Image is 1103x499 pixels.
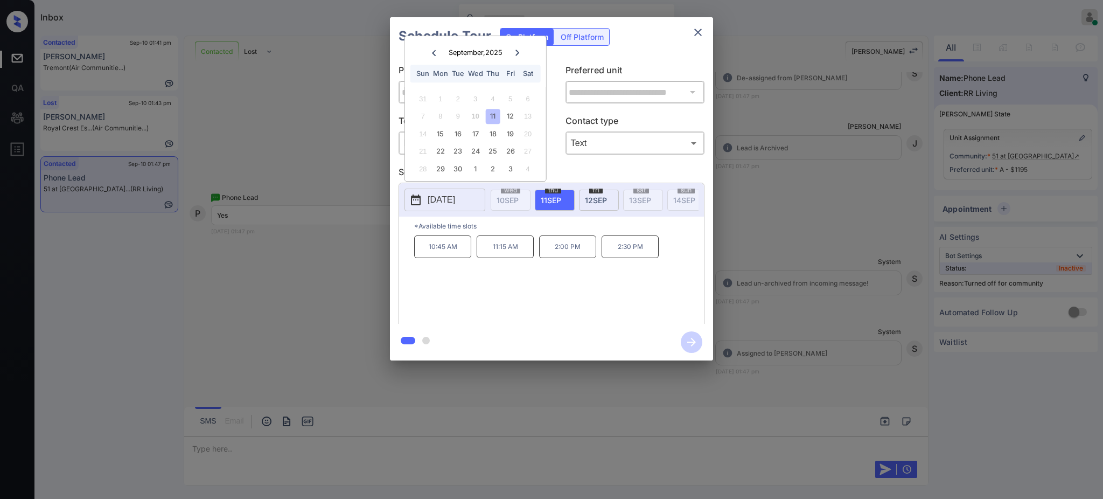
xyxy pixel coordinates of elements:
[399,114,538,131] p: Tour type
[433,92,448,106] div: Not available Monday, September 1st, 2025
[468,127,483,141] div: Choose Wednesday, September 17th, 2025
[589,187,603,193] span: fri
[416,127,430,141] div: Not available Sunday, September 14th, 2025
[555,29,609,45] div: Off Platform
[399,165,704,183] p: Select slot
[428,193,455,206] p: [DATE]
[390,17,500,55] h2: Schedule Tour
[486,144,500,158] div: Choose Thursday, September 25th, 2025
[449,48,502,57] div: September , 2025
[468,109,483,123] div: Not available Wednesday, September 10th, 2025
[416,144,430,158] div: Not available Sunday, September 21st, 2025
[503,162,518,176] div: Choose Friday, October 3rd, 2025
[451,144,465,158] div: Choose Tuesday, September 23rd, 2025
[503,109,518,123] div: Choose Friday, September 12th, 2025
[468,144,483,158] div: Choose Wednesday, September 24th, 2025
[585,196,607,205] span: 12 SEP
[486,109,500,123] div: Choose Thursday, September 11th, 2025
[451,92,465,106] div: Not available Tuesday, September 2nd, 2025
[414,235,471,258] p: 10:45 AM
[451,109,465,123] div: Not available Tuesday, September 9th, 2025
[674,328,709,356] button: btn-next
[503,144,518,158] div: Choose Friday, September 26th, 2025
[520,162,535,176] div: Not available Saturday, October 4th, 2025
[416,162,430,176] div: Not available Sunday, September 28th, 2025
[451,162,465,176] div: Choose Tuesday, September 30th, 2025
[416,109,430,123] div: Not available Sunday, September 7th, 2025
[433,66,448,81] div: Mon
[687,22,709,43] button: close
[568,134,702,152] div: Text
[451,66,465,81] div: Tue
[539,235,596,258] p: 2:00 PM
[566,114,705,131] p: Contact type
[503,92,518,106] div: Not available Friday, September 5th, 2025
[535,190,575,211] div: date-select
[566,64,705,81] p: Preferred unit
[468,92,483,106] div: Not available Wednesday, September 3rd, 2025
[520,92,535,106] div: Not available Saturday, September 6th, 2025
[416,66,430,81] div: Sun
[433,127,448,141] div: Choose Monday, September 15th, 2025
[486,66,500,81] div: Thu
[477,235,534,258] p: 11:15 AM
[579,190,619,211] div: date-select
[503,127,518,141] div: Choose Friday, September 19th, 2025
[468,162,483,176] div: Choose Wednesday, October 1st, 2025
[401,134,535,152] div: In Person
[500,29,554,45] div: On Platform
[433,144,448,158] div: Choose Monday, September 22nd, 2025
[468,66,483,81] div: Wed
[520,127,535,141] div: Not available Saturday, September 20th, 2025
[433,109,448,123] div: Not available Monday, September 8th, 2025
[520,66,535,81] div: Sat
[399,64,538,81] p: Preferred community
[541,196,561,205] span: 11 SEP
[486,92,500,106] div: Not available Thursday, September 4th, 2025
[520,144,535,158] div: Not available Saturday, September 27th, 2025
[404,189,485,211] button: [DATE]
[486,162,500,176] div: Choose Thursday, October 2nd, 2025
[414,217,704,235] p: *Available time slots
[520,109,535,123] div: Not available Saturday, September 13th, 2025
[486,127,500,141] div: Choose Thursday, September 18th, 2025
[545,187,561,193] span: thu
[503,66,518,81] div: Fri
[416,92,430,106] div: Not available Sunday, August 31st, 2025
[451,127,465,141] div: Choose Tuesday, September 16th, 2025
[408,90,542,177] div: month 2025-09
[433,162,448,176] div: Choose Monday, September 29th, 2025
[602,235,659,258] p: 2:30 PM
